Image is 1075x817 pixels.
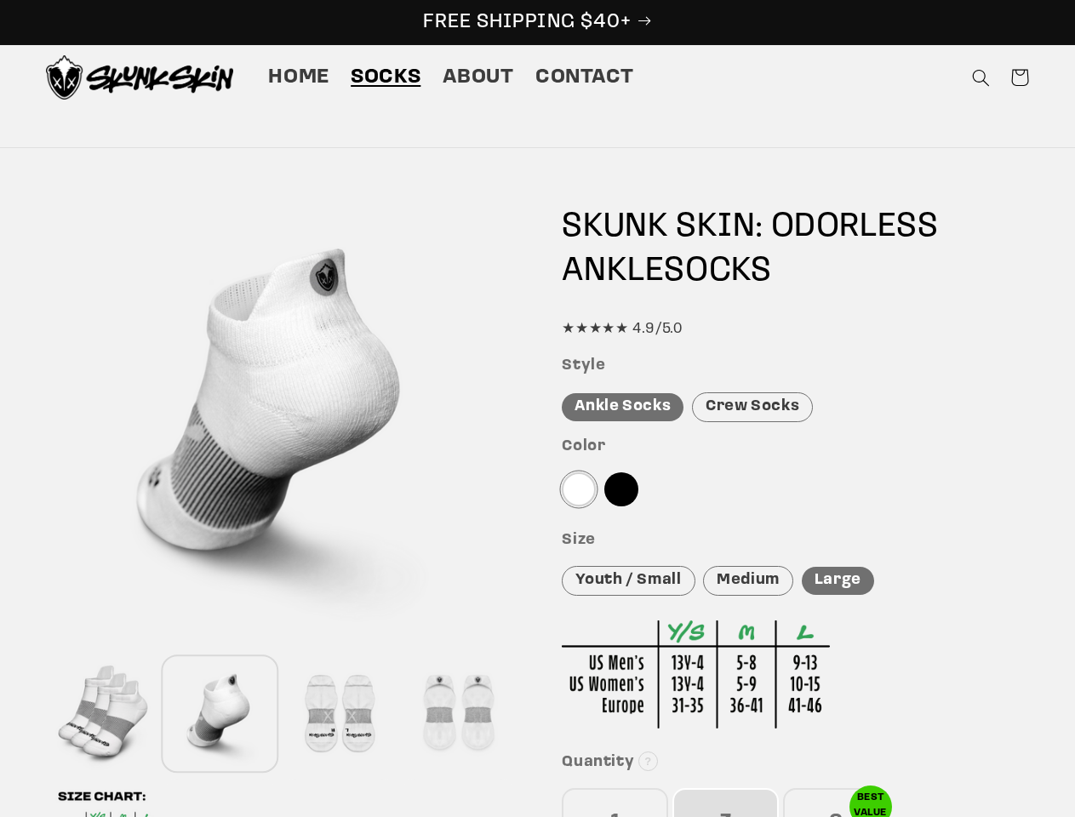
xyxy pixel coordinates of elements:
[443,65,514,91] span: About
[524,54,644,101] a: Contact
[802,567,874,595] div: Large
[692,392,813,422] div: Crew Socks
[562,531,1029,551] h3: Size
[258,54,340,101] a: Home
[562,566,695,596] div: Youth / Small
[562,205,1029,294] h1: SKUNK SKIN: ODORLESS SOCKS
[46,55,233,100] img: Skunk Skin Anti-Odor Socks.
[562,753,1029,773] h3: Quantity
[351,65,420,91] span: Socks
[18,9,1057,36] p: FREE SHIPPING $40+
[562,393,683,421] div: Ankle Socks
[703,566,793,596] div: Medium
[268,65,329,91] span: Home
[562,317,1029,342] div: ★★★★★ 4.9/5.0
[535,65,633,91] span: Contact
[562,357,1029,376] h3: Style
[340,54,432,101] a: Socks
[562,254,664,289] span: ANKLE
[961,58,1000,97] summary: Search
[432,54,524,101] a: About
[562,620,830,728] img: Sizing Chart
[562,437,1029,457] h3: Color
